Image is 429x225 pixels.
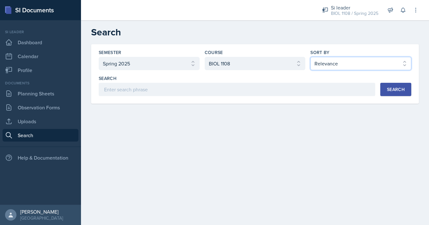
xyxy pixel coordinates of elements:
a: Dashboard [3,36,78,49]
a: Observation Forms [3,101,78,114]
div: Documents [3,80,78,86]
label: Search [99,75,116,82]
div: [PERSON_NAME] [20,209,63,215]
button: Search [380,83,411,96]
input: Enter search phrase [99,83,375,96]
div: Si leader [331,4,378,11]
div: Si leader [3,29,78,35]
a: Search [3,129,78,142]
h2: Search [91,27,419,38]
a: Calendar [3,50,78,63]
div: [GEOGRAPHIC_DATA] [20,215,63,221]
label: Semester [99,49,121,56]
div: Help & Documentation [3,151,78,164]
div: Search [387,87,405,92]
label: Sort By [310,49,329,56]
a: Planning Sheets [3,87,78,100]
div: BIOL 1108 / Spring 2025 [331,10,378,17]
label: Course [205,49,223,56]
a: Uploads [3,115,78,128]
a: Profile [3,64,78,76]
